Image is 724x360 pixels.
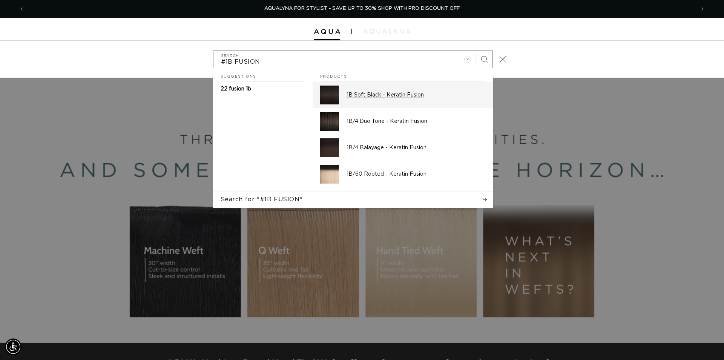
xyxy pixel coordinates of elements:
[320,86,339,104] img: 1B Soft Black - Keratin Fusion
[313,82,493,108] a: 1B Soft Black - Keratin Fusion
[347,171,485,178] p: 1B/60 Rooted - Keratin Fusion
[347,92,485,98] p: 1B Soft Black - Keratin Fusion
[320,112,339,131] img: 1B/4 Duo Tone - Keratin Fusion
[313,108,493,135] a: 1B/4 Duo Tone - Keratin Fusion
[320,69,485,82] h2: Products
[694,2,711,16] button: Next announcement
[347,118,485,125] p: 1B/4 Duo Tone - Keratin Fusion
[313,135,493,161] a: 1B/4 Balayage - Keratin Fusion
[347,144,485,151] p: 1B/4 Balayage - Keratin Fusion
[459,51,476,67] button: Clear search term
[213,51,492,68] input: Search
[221,69,305,82] h2: Suggestions
[213,82,313,96] a: 22 fusion 1b
[13,2,30,16] button: Previous announcement
[363,29,410,34] img: aqualyna.com
[476,51,492,67] button: Search
[314,29,340,34] img: Aqua Hair Extensions
[221,86,251,92] p: 22 fusion 1b
[264,6,460,11] span: AQUALYNA FOR STYLIST - SAVE UP TO 30% SHOP WITH PRO DISCOUNT OFF
[320,138,339,157] img: 1B/4 Balayage - Keratin Fusion
[313,161,493,187] a: 1B/60 Rooted - Keratin Fusion
[320,165,339,184] img: 1B/60 Rooted - Keratin Fusion
[495,51,511,67] button: Close
[221,195,303,204] span: Search for "#1B FUSION"
[5,339,21,355] div: Accessibility Menu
